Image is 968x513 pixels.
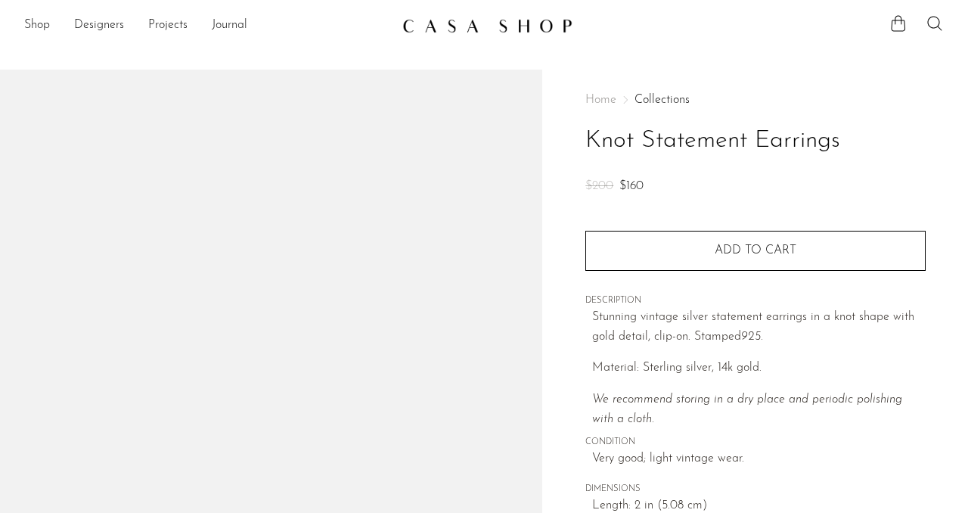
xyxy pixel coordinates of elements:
[24,13,390,39] nav: Desktop navigation
[585,180,613,192] span: $200
[634,94,690,106] a: Collections
[592,393,902,425] i: We recommend storing in a dry place and periodic polishing with a cloth.
[24,13,390,39] ul: NEW HEADER MENU
[24,16,50,36] a: Shop
[74,16,124,36] a: Designers
[592,308,926,347] p: Stunning vintage silver statement earrings in a knot shape with gold detail, clip-on. Stamped
[585,294,926,308] span: DESCRIPTION
[585,94,926,106] nav: Breadcrumbs
[619,180,644,192] span: $160
[585,122,926,160] h1: Knot Statement Earrings
[585,94,616,106] span: Home
[148,16,188,36] a: Projects
[585,231,926,270] button: Add to cart
[715,244,796,256] span: Add to cart
[585,436,926,449] span: CONDITION
[592,449,926,469] span: Very good; light vintage wear.
[585,483,926,496] span: DIMENSIONS
[212,16,247,36] a: Journal
[592,359,926,378] p: Material: Sterling silver, 14k gold.
[741,331,763,343] em: 925.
